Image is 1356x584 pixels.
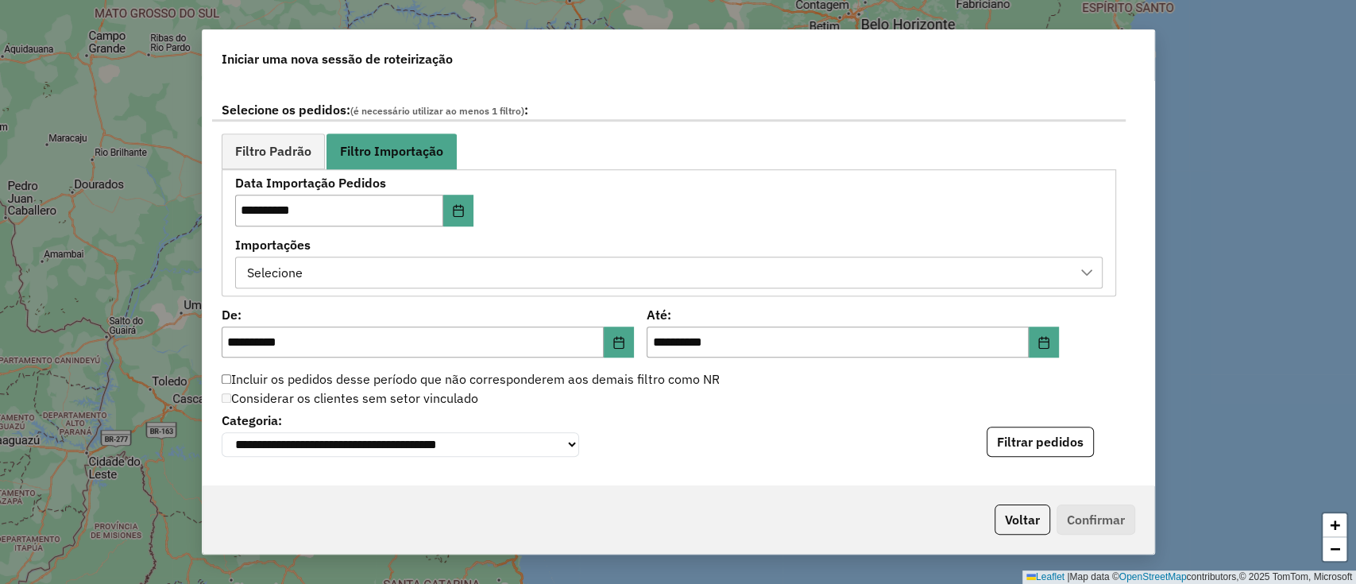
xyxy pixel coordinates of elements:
a: Zoom in [1323,513,1346,537]
a: Zoom out [1323,537,1346,561]
span: − [1330,539,1340,559]
label: Selecione os pedidos: : [212,100,1126,122]
label: De: [222,305,634,324]
label: Resumo [222,482,1135,503]
a: Leaflet [1026,571,1064,582]
label: Importações [235,235,1103,254]
label: Data Importação Pedidos [235,173,597,192]
div: Selecione [242,257,309,288]
button: Choose Date [1029,327,1059,358]
span: | [1067,571,1069,582]
span: Filtro Importação [340,145,443,157]
span: Filtro Padrão [235,145,311,157]
button: Voltar [995,505,1050,535]
label: Até: [647,305,1059,324]
span: (é necessário utilizar ao menos 1 filtro) [350,105,524,117]
span: Iniciar uma nova sessão de roteirização [222,49,453,68]
span: + [1330,515,1340,535]
button: Choose Date [604,327,634,358]
button: Filtrar pedidos [987,427,1094,457]
label: Considerar os clientes sem setor vinculado [222,389,479,408]
label: Incluir os pedidos desse período que não corresponderem aos demais filtro como NR [222,369,720,389]
div: Map data © contributors,© 2025 TomTom, Microsoft [1022,570,1356,584]
input: Incluir os pedidos desse período que não corresponderem aos demais filtro como NR [222,374,232,385]
input: Considerar os clientes sem setor vinculado [222,393,232,404]
button: Choose Date [443,195,473,226]
label: Categoria: [222,411,579,430]
a: OpenStreetMap [1119,571,1187,582]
